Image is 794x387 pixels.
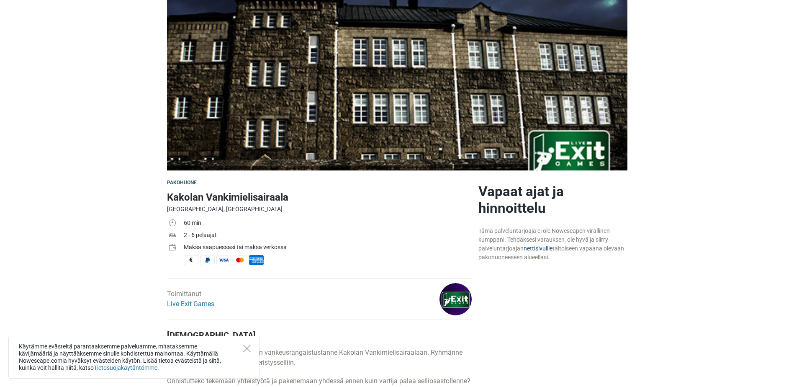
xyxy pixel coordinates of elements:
[167,205,472,214] div: [GEOGRAPHIC_DATA], [GEOGRAPHIC_DATA]
[167,300,214,308] a: Live Exit Games
[233,255,247,265] span: MasterCard
[167,348,472,368] p: Teidät on tuomittu suorittamaan vankeusrangaistustanne Kakolan Vankimielisairaalaan. Ryhmänne jae...
[478,227,627,262] div: Tämä palveluntarjoaja ei ole Nowescapen virallinen kumppani. Tehdäksesi varauksen, ole hyvä ja si...
[167,190,472,205] h1: Kakolan Vankimielisairaala
[184,230,472,242] td: 2 - 6 pelaajat
[439,283,472,315] img: a733fa9b25f33689l.png
[524,245,552,252] a: nettisivuille
[167,180,197,186] span: Pakohuone
[249,255,264,265] span: American Express
[167,289,214,309] div: Toimittanut
[94,364,157,371] a: Tietosuojakäytäntömme
[216,255,231,265] span: Visa
[184,255,198,265] span: Käteinen
[8,336,260,379] div: Käytämme evästeitä parantaaksemme palveluamme, mitataksemme kävijämääriä ja näyttääksemme sinulle...
[167,330,472,340] h4: [DEMOGRAPHIC_DATA]
[478,183,627,217] h2: Vapaat ajat ja hinnoittelu
[167,376,472,386] p: Onnistutteko tekemään yhteistyötä ja pakenemaan yhdessä ennen kuin vartija palaa selliosastollenne?
[184,243,472,252] div: Maksa saapuessasi tai maksa verkossa
[243,345,251,352] button: Close
[200,255,215,265] span: PayPal
[184,218,472,230] td: 60 min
